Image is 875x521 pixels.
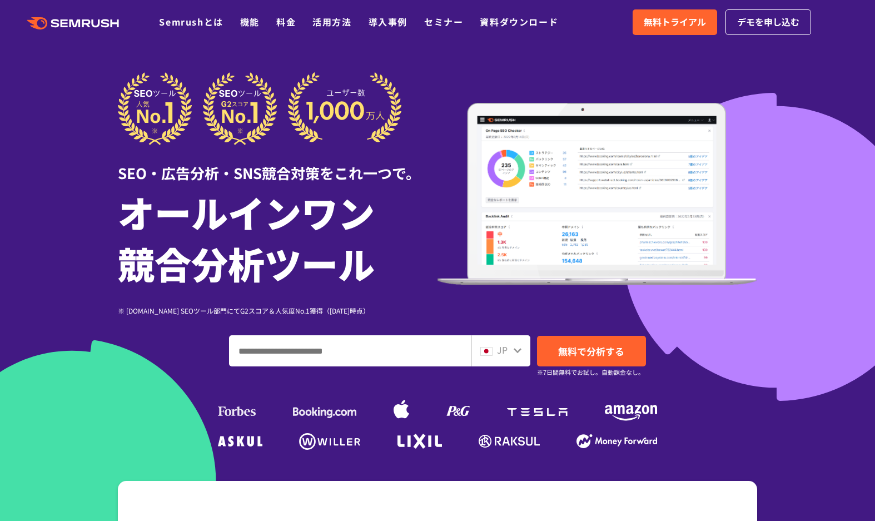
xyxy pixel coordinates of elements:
[537,367,644,378] small: ※7日間無料でお試し。自動課金なし。
[537,336,646,366] a: 無料で分析する
[633,9,717,35] a: 無料トライアル
[480,15,558,28] a: 資料ダウンロード
[118,305,437,316] div: ※ [DOMAIN_NAME] SEOツール部門にてG2スコア＆人気度No.1獲得（[DATE]時点）
[424,15,463,28] a: セミナー
[118,145,437,183] div: SEO・広告分析・SNS競合対策をこれ一つで。
[725,9,811,35] a: デモを申し込む
[312,15,351,28] a: 活用方法
[558,344,624,358] span: 無料で分析する
[737,15,799,29] span: デモを申し込む
[497,343,508,356] span: JP
[369,15,407,28] a: 導入事例
[644,15,706,29] span: 無料トライアル
[118,186,437,289] h1: オールインワン 競合分析ツール
[240,15,260,28] a: 機能
[159,15,223,28] a: Semrushとは
[276,15,296,28] a: 料金
[230,336,470,366] input: ドメイン、キーワードまたはURLを入力してください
